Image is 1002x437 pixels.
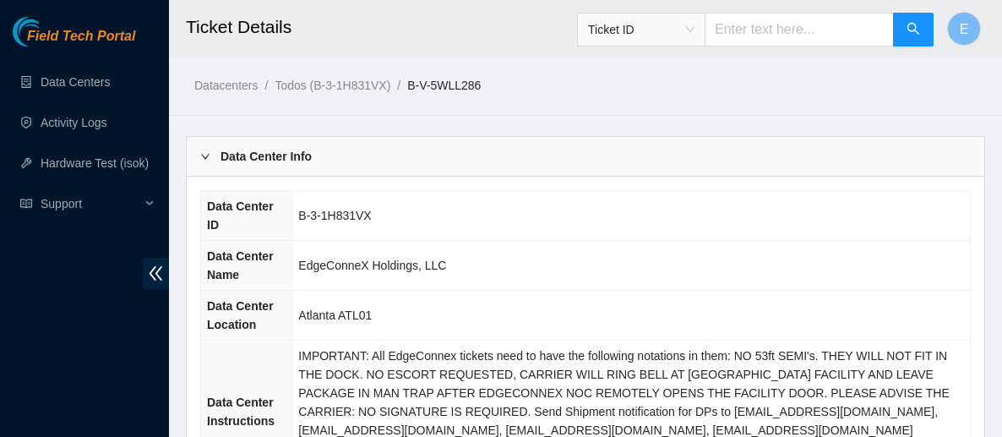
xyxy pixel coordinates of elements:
button: search [893,13,934,46]
span: search [907,22,920,38]
span: E [960,19,969,40]
span: / [397,79,400,92]
span: Data Center ID [207,199,274,232]
span: double-left [143,258,169,289]
span: / [264,79,268,92]
span: Support [41,187,140,221]
span: Field Tech Portal [27,29,135,45]
img: Akamai Technologies [13,17,85,46]
span: Data Center Instructions [207,396,275,428]
a: Data Centers [41,75,110,89]
button: E [947,12,981,46]
b: Data Center Info [221,147,312,166]
input: Enter text here... [705,13,894,46]
a: Datacenters [194,79,258,92]
a: Hardware Test (isok) [41,156,149,170]
span: read [20,198,32,210]
div: Data Center Info [187,137,984,176]
a: Todos (B-3-1H831VX) [275,79,390,92]
span: EdgeConneX Holdings, LLC [298,259,446,272]
a: Akamai TechnologiesField Tech Portal [13,30,135,52]
span: Data Center Location [207,299,274,331]
span: right [200,151,210,161]
a: B-V-5WLL286 [407,79,481,92]
span: B-3-1H831VX [298,209,371,222]
span: Ticket ID [588,17,694,42]
span: Data Center Name [207,249,274,281]
a: Activity Logs [41,116,107,129]
span: Atlanta ATL01 [298,309,372,322]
